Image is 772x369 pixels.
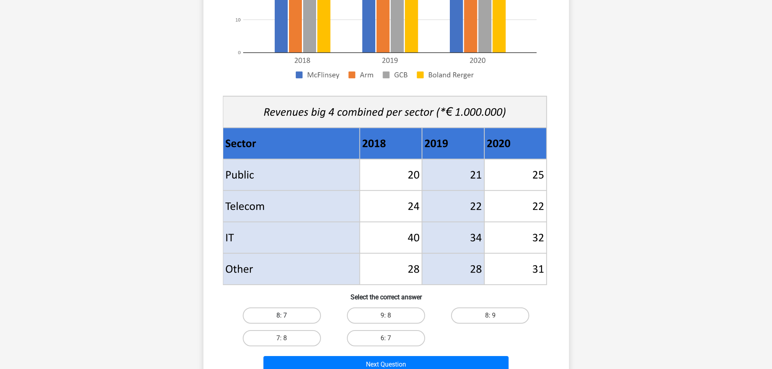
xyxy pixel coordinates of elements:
label: 7: 8 [243,330,321,346]
label: 8: 9 [451,307,529,324]
label: 8: 7 [243,307,321,324]
label: 9: 8 [347,307,425,324]
h6: Select the correct answer [216,287,556,301]
label: 6: 7 [347,330,425,346]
